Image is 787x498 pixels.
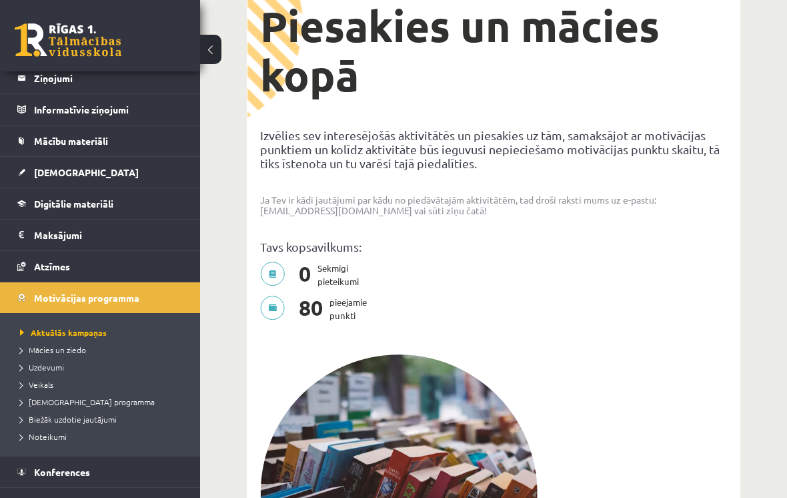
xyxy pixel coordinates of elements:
[34,260,70,272] span: Atzīmes
[20,326,187,338] a: Aktuālās kampaņas
[17,282,183,313] a: Motivācijas programma
[260,262,367,288] p: Sekmīgi pieteikumi
[20,431,187,443] a: Noteikumi
[20,344,187,356] a: Mācies un ziedo
[17,251,183,282] a: Atzīmes
[34,198,113,210] span: Digitālie materiāli
[17,63,183,93] a: Ziņojumi
[20,397,155,407] span: [DEMOGRAPHIC_DATA] programma
[17,157,183,188] a: [DEMOGRAPHIC_DATA]
[20,327,107,338] span: Aktuālās kampaņas
[20,361,187,373] a: Uzdevumi
[20,379,53,390] span: Veikals
[34,220,183,250] legend: Maksājumi
[34,166,139,178] span: [DEMOGRAPHIC_DATA]
[17,220,183,250] a: Maksājumi
[20,344,86,355] span: Mācies un ziedo
[20,414,117,425] span: Biežāk uzdotie jautājumi
[34,292,139,304] span: Motivācijas programma
[17,94,183,125] a: Informatīvie ziņojumi
[20,379,187,391] a: Veikals
[20,413,187,425] a: Biežāk uzdotie jautājumi
[34,63,183,93] legend: Ziņojumi
[34,466,90,478] span: Konferences
[17,457,183,487] a: Konferences
[260,240,727,254] p: Tavs kopsavilkums:
[292,296,329,322] span: 80
[34,135,108,147] span: Mācību materiāli
[34,94,183,125] legend: Informatīvie ziņojumi
[260,296,375,322] p: pieejamie punkti
[20,431,67,442] span: Noteikumi
[17,126,183,156] a: Mācību materiāli
[260,1,727,100] h1: Piesakies un mācies kopā
[17,188,183,219] a: Digitālie materiāli
[15,23,121,57] a: Rīgas 1. Tālmācības vidusskola
[20,396,187,408] a: [DEMOGRAPHIC_DATA] programma
[292,262,317,288] span: 0
[260,194,727,216] p: Ja Tev ir kādi jautājumi par kādu no piedāvātajām aktivitātēm, tad droši raksti mums uz e-pastu: ...
[260,128,727,170] p: Izvēlies sev interesējošās aktivitātēs un piesakies uz tām, samaksājot ar motivācijas punktiem un...
[20,362,64,372] span: Uzdevumi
